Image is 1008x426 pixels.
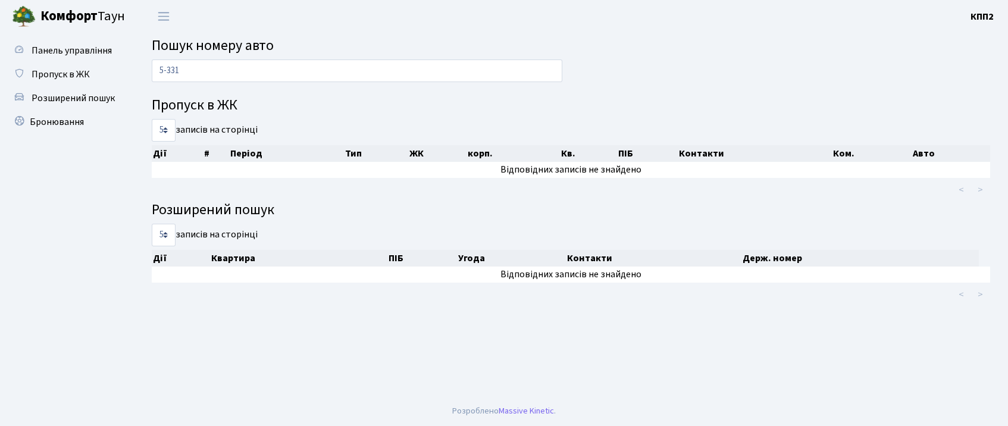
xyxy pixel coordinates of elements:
[971,10,994,24] a: КПП2
[152,224,258,246] label: записів на сторінці
[152,202,990,219] h4: Розширений пошук
[152,162,990,178] td: Відповідних записів не знайдено
[32,68,90,81] span: Пропуск в ЖК
[6,62,125,86] a: Пропуск в ЖК
[229,145,344,162] th: Період
[12,5,36,29] img: logo.png
[678,145,832,162] th: Контакти
[32,92,115,105] span: Розширений пошук
[6,86,125,110] a: Розширений пошук
[408,145,467,162] th: ЖК
[344,145,408,162] th: Тип
[40,7,125,27] span: Таун
[152,250,210,267] th: Дії
[210,250,387,267] th: Квартира
[617,145,678,162] th: ПІБ
[452,405,556,418] div: Розроблено .
[971,10,994,23] b: КПП2
[152,59,562,82] input: Пошук
[152,145,203,162] th: Дії
[152,119,176,142] select: записів на сторінці
[30,115,84,129] span: Бронювання
[152,119,258,142] label: записів на сторінці
[152,97,990,114] h4: Пропуск в ЖК
[741,250,978,267] th: Держ. номер
[467,145,560,162] th: корп.
[566,250,741,267] th: Контакти
[387,250,457,267] th: ПІБ
[152,35,274,56] span: Пошук номеру авто
[152,267,990,283] td: Відповідних записів не знайдено
[560,145,617,162] th: Кв.
[832,145,912,162] th: Ком.
[149,7,179,26] button: Переключити навігацію
[6,39,125,62] a: Панель управління
[499,405,554,417] a: Massive Kinetic
[152,224,176,246] select: записів на сторінці
[457,250,566,267] th: Угода
[6,110,125,134] a: Бронювання
[32,44,112,57] span: Панель управління
[203,145,229,162] th: #
[912,145,991,162] th: Авто
[40,7,98,26] b: Комфорт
